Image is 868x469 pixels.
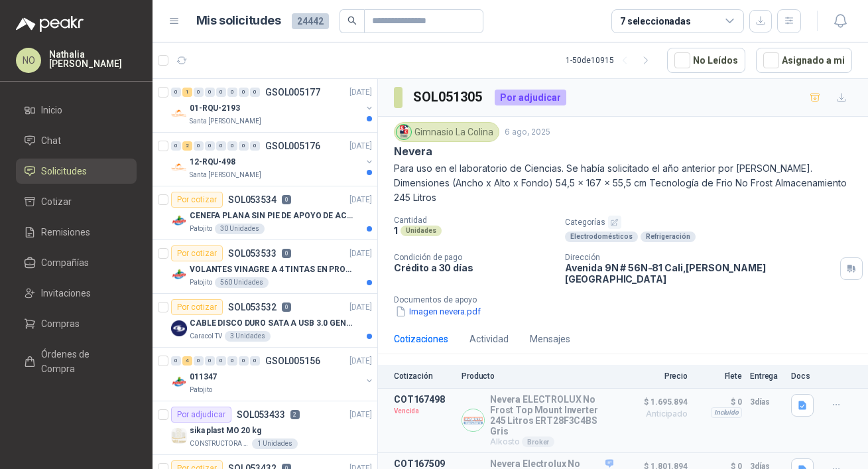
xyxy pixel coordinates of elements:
[227,141,237,151] div: 0
[250,88,260,97] div: 0
[750,371,783,381] p: Entrega
[205,88,215,97] div: 0
[16,98,137,123] a: Inicio
[565,232,638,242] div: Electrodomésticos
[239,88,249,97] div: 0
[41,225,90,239] span: Remisiones
[756,48,852,73] button: Asignado a mi
[394,216,554,225] p: Cantidad
[282,249,291,258] p: 0
[621,371,688,381] p: Precio
[394,458,454,469] p: COT167509
[490,436,613,447] p: Alkosto
[216,88,226,97] div: 0
[171,88,181,97] div: 0
[41,316,80,331] span: Compras
[791,371,818,381] p: Docs
[171,213,187,229] img: Company Logo
[171,428,187,444] img: Company Logo
[171,245,223,261] div: Por cotizar
[265,141,320,151] p: GSOL005176
[530,332,570,346] div: Mensajes
[41,347,124,376] span: Órdenes de Compra
[153,401,377,455] a: Por adjudicarSOL0534332[DATE] Company Logosika plast MO 20 kgCONSTRUCTORA GRUPO FIP1 Unidades
[228,249,277,258] p: SOL053533
[190,371,217,383] p: 011347
[41,103,62,117] span: Inicio
[394,225,398,236] p: 1
[171,138,375,180] a: 0 2 0 0 0 0 0 0 GSOL005176[DATE] Company Logo12-RQU-498Santa [PERSON_NAME]
[171,105,187,121] img: Company Logo
[462,409,484,431] img: Company Logo
[401,226,442,236] div: Unidades
[227,356,237,366] div: 0
[49,50,137,68] p: Nathalia [PERSON_NAME]
[621,394,688,410] span: $ 1.695.894
[153,294,377,348] a: Por cotizarSOL0535320[DATE] Company LogoCABLE DISCO DURO SATA A USB 3.0 GENERICOCaracol TV3 Unidades
[565,253,835,262] p: Dirección
[190,224,212,234] p: Patojito
[349,247,372,260] p: [DATE]
[171,141,181,151] div: 0
[16,342,137,381] a: Órdenes de Compra
[394,145,432,159] p: Nevera
[565,216,863,229] p: Categorías
[522,436,554,447] div: Broker
[413,87,484,107] h3: SOL051305
[190,317,355,330] p: CABLE DISCO DURO SATA A USB 3.0 GENERICO
[190,210,355,222] p: CENEFA PLANA SIN PIE DE APOYO DE ACUERDO A LA IMAGEN ADJUNTA
[190,116,261,127] p: Santa [PERSON_NAME]
[750,394,783,410] p: 3 días
[265,88,320,97] p: GSOL005177
[190,331,222,342] p: Caracol TV
[252,438,298,449] div: 1 Unidades
[696,371,742,381] p: Flete
[205,141,215,151] div: 0
[394,262,554,273] p: Crédito a 30 días
[182,356,192,366] div: 4
[190,170,261,180] p: Santa [PERSON_NAME]
[621,410,688,418] span: Anticipado
[171,267,187,283] img: Company Logo
[190,385,212,395] p: Patojito
[239,141,249,151] div: 0
[349,194,372,206] p: [DATE]
[16,159,137,184] a: Solicitudes
[171,320,187,336] img: Company Logo
[250,141,260,151] div: 0
[290,410,300,419] p: 2
[196,11,281,31] h1: Mis solicitudes
[228,195,277,204] p: SOL053534
[215,277,269,288] div: 560 Unidades
[394,161,852,205] p: Para uso en el laboratorio de Ciencias. Se había solicitado el año anterior por [PERSON_NAME]. Di...
[282,302,291,312] p: 0
[16,311,137,336] a: Compras
[41,164,87,178] span: Solicitudes
[239,356,249,366] div: 0
[394,332,448,346] div: Cotizaciones
[349,355,372,368] p: [DATE]
[349,301,372,314] p: [DATE]
[397,125,411,139] img: Company Logo
[153,240,377,294] a: Por cotizarSOL0535330[DATE] Company LogoVOLANTES VINAGRE A 4 TINTAS EN PROPALCOTE VER ARCHIVO ADJ...
[16,220,137,245] a: Remisiones
[469,332,509,346] div: Actividad
[41,255,89,270] span: Compañías
[566,50,656,71] div: 1 - 50 de 10915
[227,88,237,97] div: 0
[41,133,61,148] span: Chat
[394,371,454,381] p: Cotización
[394,253,554,262] p: Condición de pago
[394,405,454,418] p: Vencida
[190,425,261,437] p: sika plast MO 20 kg
[153,186,377,240] a: Por cotizarSOL0535340[DATE] Company LogoCENEFA PLANA SIN PIE DE APOYO DE ACUERDO A LA IMAGEN ADJU...
[216,141,226,151] div: 0
[190,263,355,276] p: VOLANTES VINAGRE A 4 TINTAS EN PROPALCOTE VER ARCHIVO ADJUNTO
[490,394,613,436] p: Nevera ELECTROLUX No Frost Top Mount Inverter 245 Litros ERT28F3C4BS Gris
[505,126,550,139] p: 6 ago, 2025
[190,277,212,288] p: Patojito
[696,394,742,410] p: $ 0
[265,356,320,366] p: GSOL005156
[194,356,204,366] div: 0
[190,102,240,115] p: 01-RQU-2193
